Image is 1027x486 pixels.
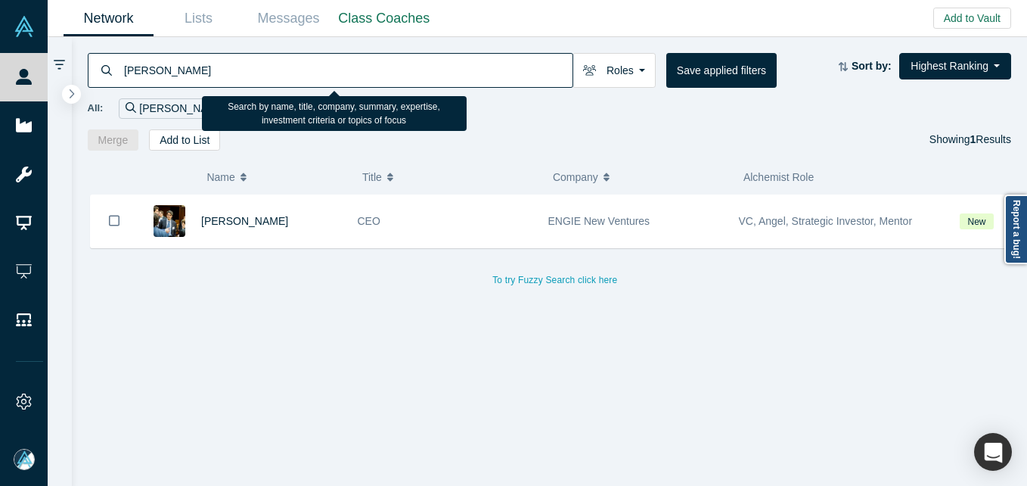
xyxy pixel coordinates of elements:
[64,1,154,36] a: Network
[960,213,994,229] span: New
[739,215,913,227] span: VC, Angel, Strategic Investor, Mentor
[154,1,244,36] a: Lists
[899,53,1011,79] button: Highest Ranking
[88,129,139,151] button: Merge
[154,205,185,237] img: Sheeraz Haji's Profile Image
[362,161,537,193] button: Title
[929,129,1011,151] div: Showing
[970,133,1011,145] span: Results
[88,101,104,116] span: All:
[553,161,598,193] span: Company
[201,215,288,227] a: [PERSON_NAME]
[970,133,976,145] strong: 1
[362,161,382,193] span: Title
[334,1,435,36] a: Class Coaches
[91,195,138,248] button: Bookmark
[1004,195,1027,264] a: Report a bug!
[482,270,628,290] button: To try Fuzzy Search click here
[553,161,728,193] button: Company
[743,171,814,183] span: Alchemist Role
[206,161,234,193] span: Name
[852,60,892,72] strong: Sort by:
[572,53,656,88] button: Roles
[358,215,380,227] span: CEO
[206,161,346,193] button: Name
[666,53,777,88] button: Save applied filters
[14,16,35,37] img: Alchemist Vault Logo
[119,98,244,119] div: [PERSON_NAME]
[14,449,35,470] img: Mia Scott's Account
[226,100,237,117] button: Remove Filter
[548,215,650,227] span: ENGIE New Ventures
[933,8,1011,29] button: Add to Vault
[244,1,334,36] a: Messages
[123,52,572,88] input: Search by name, title, company, summary, expertise, investment criteria or topics of focus
[149,129,220,151] button: Add to List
